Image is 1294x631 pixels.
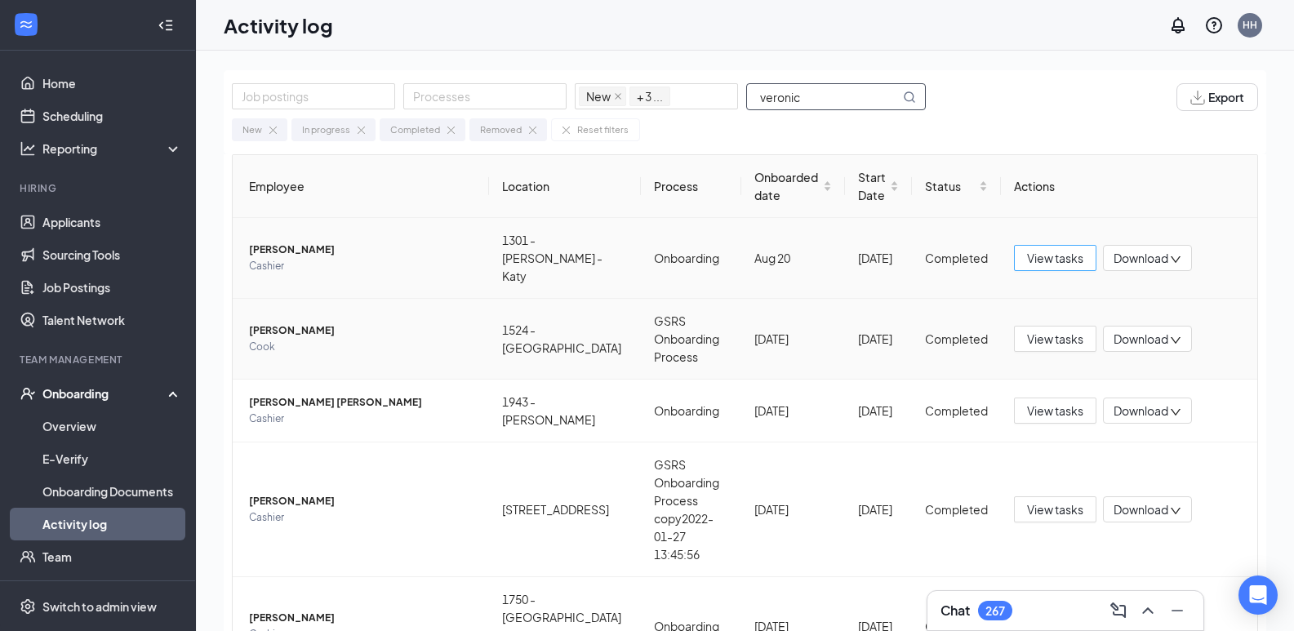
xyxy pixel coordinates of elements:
a: Team [42,540,182,573]
span: [PERSON_NAME] [249,493,476,509]
th: Status [912,155,1001,218]
th: Process [641,155,741,218]
span: Download [1114,250,1168,267]
div: In progress [302,122,350,137]
a: Onboarding Documents [42,475,182,508]
div: Reset filters [577,122,629,137]
span: View tasks [1027,249,1083,267]
td: GSRS Onboarding Process [641,299,741,380]
button: Export [1176,83,1258,111]
td: GSRS Onboarding Process copy2022-01-27 13:45:56 [641,442,741,577]
td: 1301 - [PERSON_NAME] - Katy [489,218,641,299]
th: Location [489,155,641,218]
span: down [1170,407,1181,418]
span: [PERSON_NAME] [249,242,476,258]
div: [DATE] [858,500,899,518]
div: 267 [985,604,1005,618]
span: down [1170,335,1181,346]
svg: Analysis [20,140,36,157]
span: [PERSON_NAME] [249,610,476,626]
a: DocumentsCrown [42,573,182,606]
div: Completed [925,402,988,420]
th: Actions [1001,155,1257,218]
button: View tasks [1014,326,1096,352]
span: close [614,92,622,100]
div: Team Management [20,353,179,367]
span: + 3 ... [629,87,670,106]
span: Download [1114,331,1168,348]
svg: UserCheck [20,385,36,402]
svg: WorkstreamLogo [18,16,34,33]
div: Completed [925,330,988,348]
span: [PERSON_NAME] [PERSON_NAME] [249,394,476,411]
span: New [579,87,626,106]
button: Minimize [1164,598,1190,624]
span: Start Date [858,168,887,204]
div: Completed [925,500,988,518]
td: [STREET_ADDRESS] [489,442,641,577]
a: Sourcing Tools [42,238,182,271]
span: Cashier [249,411,476,427]
div: HH [1243,18,1257,32]
a: Home [42,67,182,100]
div: Hiring [20,181,179,195]
div: [DATE] [858,249,899,267]
a: Overview [42,410,182,442]
a: Scheduling [42,100,182,132]
span: Cashier [249,258,476,274]
svg: QuestionInfo [1204,16,1224,35]
div: New [242,122,262,137]
svg: MagnifyingGlass [903,91,916,104]
div: [DATE] [858,402,899,420]
td: Onboarding [641,218,741,299]
th: Employee [233,155,489,218]
span: View tasks [1027,402,1083,420]
th: Onboarded date [741,155,844,218]
div: Onboarding [42,385,168,402]
span: New [586,87,611,105]
div: [DATE] [754,330,831,348]
th: Start Date [845,155,912,218]
div: Completed [925,249,988,267]
div: Reporting [42,140,183,157]
button: ComposeMessage [1105,598,1132,624]
div: [DATE] [754,500,831,518]
span: Download [1114,402,1168,420]
svg: Settings [20,598,36,615]
svg: ComposeMessage [1109,601,1128,620]
span: Status [925,177,976,195]
div: [DATE] [858,330,899,348]
span: View tasks [1027,500,1083,518]
span: Export [1208,91,1244,103]
span: View tasks [1027,330,1083,348]
span: down [1170,505,1181,517]
svg: Notifications [1168,16,1188,35]
h1: Activity log [224,11,333,39]
h3: Chat [940,602,970,620]
a: Talent Network [42,304,182,336]
button: ChevronUp [1135,598,1161,624]
svg: Collapse [158,17,174,33]
div: Open Intercom Messenger [1238,575,1278,615]
span: [PERSON_NAME] [249,322,476,339]
div: Removed [480,122,522,137]
span: Onboarded date [754,168,819,204]
div: Aug 20 [754,249,831,267]
a: Activity log [42,508,182,540]
span: Cook [249,339,476,355]
svg: ChevronUp [1138,601,1158,620]
a: Applicants [42,206,182,238]
span: + 3 ... [637,87,663,105]
button: View tasks [1014,496,1096,522]
td: Onboarding [641,380,741,442]
div: Completed [390,122,440,137]
div: Switch to admin view [42,598,157,615]
span: Download [1114,501,1168,518]
div: [DATE] [754,402,831,420]
button: View tasks [1014,398,1096,424]
td: 1524 - [GEOGRAPHIC_DATA] [489,299,641,380]
td: 1943 - [PERSON_NAME] [489,380,641,442]
a: Job Postings [42,271,182,304]
svg: Minimize [1167,601,1187,620]
span: down [1170,254,1181,265]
